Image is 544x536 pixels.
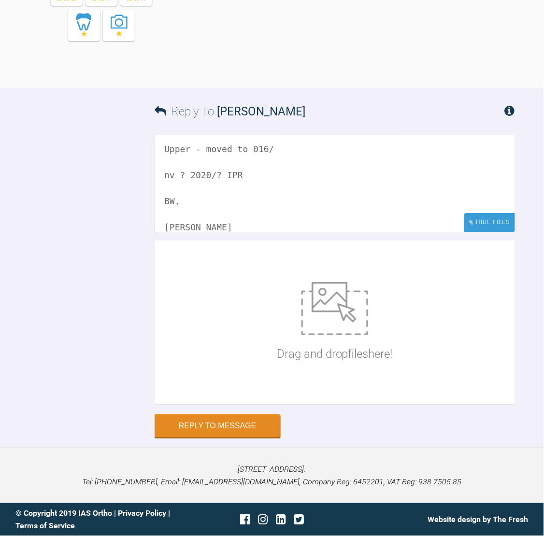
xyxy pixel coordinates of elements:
[15,521,75,530] a: Terms of Service
[277,345,393,363] p: Drag and drop files here!
[428,515,529,524] a: Website design by The Fresh
[464,213,515,232] div: Hide Files
[15,507,186,532] div: © Copyright 2019 IAS Ortho | |
[217,105,305,118] span: [PERSON_NAME]
[155,414,281,437] button: Reply to Message
[118,508,166,518] a: Privacy Policy
[15,463,529,488] p: [STREET_ADDRESS]. Tel: [PHONE_NUMBER], Email: [EMAIL_ADDRESS][DOMAIN_NAME], Company Reg: 6452201,...
[155,135,515,232] textarea: Hi Pinks, Upper - moved to 016/ nv ? 2020/? IPR BW, [PERSON_NAME]
[155,102,305,121] h3: Reply To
